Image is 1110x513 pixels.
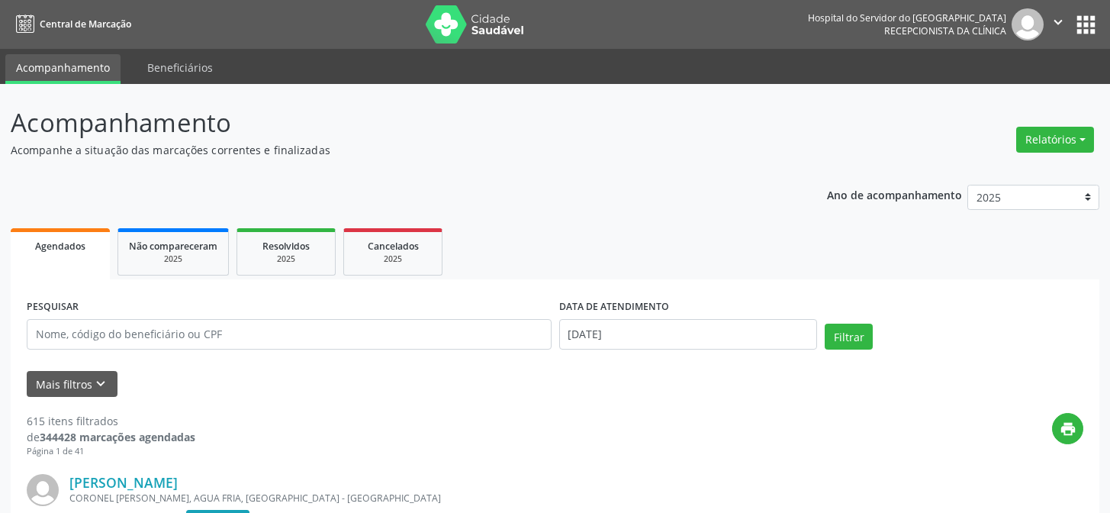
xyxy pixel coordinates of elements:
[27,445,195,458] div: Página 1 de 41
[35,240,85,253] span: Agendados
[27,474,59,506] img: img
[11,142,773,158] p: Acompanhe a situação das marcações correntes e finalizadas
[808,11,1006,24] div: Hospital do Servidor do [GEOGRAPHIC_DATA]
[248,253,324,265] div: 2025
[262,240,310,253] span: Resolvidos
[1016,127,1094,153] button: Relatórios
[129,240,217,253] span: Não compareceram
[559,319,818,350] input: Selecione um intervalo
[27,319,552,350] input: Nome, código do beneficiário ou CPF
[27,429,195,445] div: de
[69,492,854,505] div: CORONEL [PERSON_NAME], AGUA FRIA, [GEOGRAPHIC_DATA] - [GEOGRAPHIC_DATA]
[1012,8,1044,40] img: img
[884,24,1006,37] span: Recepcionista da clínica
[27,371,117,398] button: Mais filtroskeyboard_arrow_down
[129,253,217,265] div: 2025
[1050,14,1067,31] i: 
[92,376,109,392] i: keyboard_arrow_down
[827,185,962,204] p: Ano de acompanhamento
[1052,413,1083,444] button: print
[27,295,79,319] label: PESQUISAR
[40,18,131,31] span: Central de Marcação
[27,413,195,429] div: 615 itens filtrados
[11,104,773,142] p: Acompanhamento
[368,240,419,253] span: Cancelados
[1060,421,1076,437] i: print
[137,54,224,81] a: Beneficiários
[355,253,431,265] div: 2025
[825,324,873,350] button: Filtrar
[559,295,669,319] label: DATA DE ATENDIMENTO
[1044,8,1073,40] button: 
[69,474,178,491] a: [PERSON_NAME]
[40,430,195,444] strong: 344428 marcações agendadas
[1073,11,1099,38] button: apps
[11,11,131,37] a: Central de Marcação
[5,54,121,84] a: Acompanhamento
